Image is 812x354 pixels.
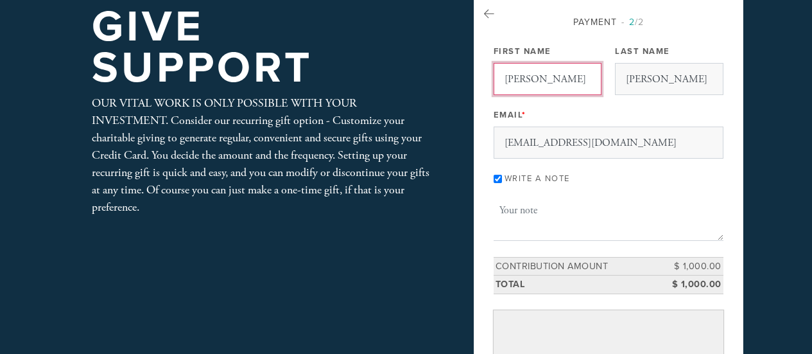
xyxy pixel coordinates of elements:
label: First Name [494,46,551,57]
h1: Give Support [92,6,432,89]
div: Payment [494,15,723,29]
span: 2 [629,17,635,28]
td: $ 1,000.00 [666,276,723,294]
td: Contribution Amount [494,257,666,276]
div: OUR VITAL WORK IS ONLY POSSIBLE WITH YOUR INVESTMENT. Consider our recurring gift option - Custom... [92,94,432,216]
label: Write a note [505,173,570,184]
label: Last Name [615,46,670,57]
label: Email [494,109,526,121]
td: $ 1,000.00 [666,257,723,276]
span: This field is required. [522,110,526,120]
span: /2 [621,17,644,28]
td: Total [494,276,666,294]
